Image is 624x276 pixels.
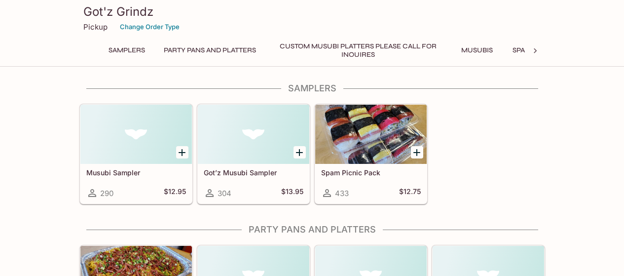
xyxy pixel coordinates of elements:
[86,168,186,177] h5: Musubi Sampler
[198,105,309,164] div: Got’z Musubi Sampler
[158,43,261,57] button: Party Pans and Platters
[315,104,427,204] a: Spam Picnic Pack433$12.75
[294,146,306,158] button: Add Got’z Musubi Sampler
[176,146,188,158] button: Add Musubi Sampler
[100,189,113,198] span: 290
[411,146,423,158] button: Add Spam Picnic Pack
[281,187,303,199] h5: $13.95
[321,168,421,177] h5: Spam Picnic Pack
[79,83,545,94] h4: Samplers
[115,19,184,35] button: Change Order Type
[218,189,231,198] span: 304
[103,43,150,57] button: Samplers
[83,4,541,19] h3: Got'z Grindz
[164,187,186,199] h5: $12.95
[399,187,421,199] h5: $12.75
[315,105,427,164] div: Spam Picnic Pack
[455,43,499,57] button: Musubis
[79,224,545,235] h4: Party Pans and Platters
[80,105,192,164] div: Musubi Sampler
[507,43,570,57] button: Spam Musubis
[335,189,349,198] span: 433
[83,22,108,32] p: Pickup
[197,104,310,204] a: Got’z Musubi Sampler304$13.95
[269,43,447,57] button: Custom Musubi Platters PLEASE CALL FOR INQUIRES
[204,168,303,177] h5: Got’z Musubi Sampler
[80,104,192,204] a: Musubi Sampler290$12.95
